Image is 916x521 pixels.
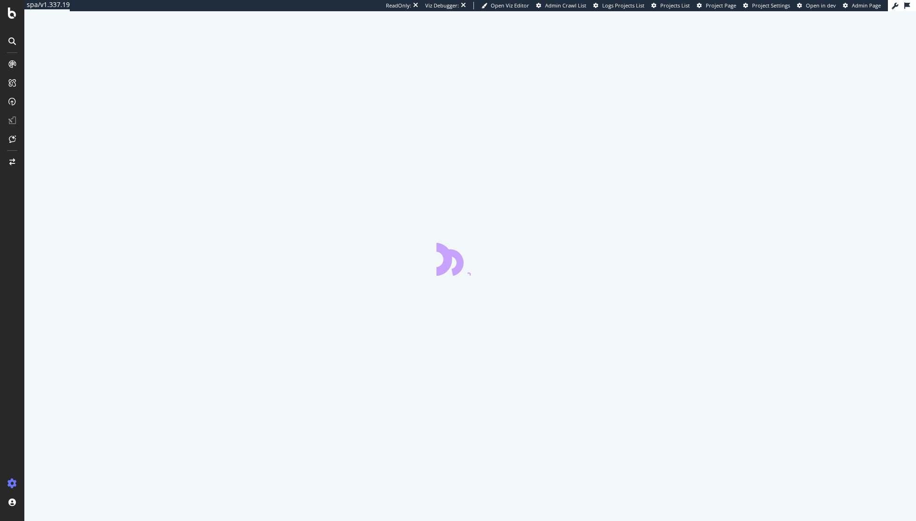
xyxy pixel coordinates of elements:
[593,2,644,9] a: Logs Projects List
[852,2,881,9] span: Admin Page
[660,2,690,9] span: Projects List
[752,2,790,9] span: Project Settings
[697,2,736,9] a: Project Page
[436,242,504,276] div: animation
[386,2,411,9] div: ReadOnly:
[797,2,836,9] a: Open in dev
[806,2,836,9] span: Open in dev
[706,2,736,9] span: Project Page
[481,2,529,9] a: Open Viz Editor
[491,2,529,9] span: Open Viz Editor
[425,2,459,9] div: Viz Debugger:
[536,2,586,9] a: Admin Crawl List
[843,2,881,9] a: Admin Page
[651,2,690,9] a: Projects List
[602,2,644,9] span: Logs Projects List
[545,2,586,9] span: Admin Crawl List
[743,2,790,9] a: Project Settings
